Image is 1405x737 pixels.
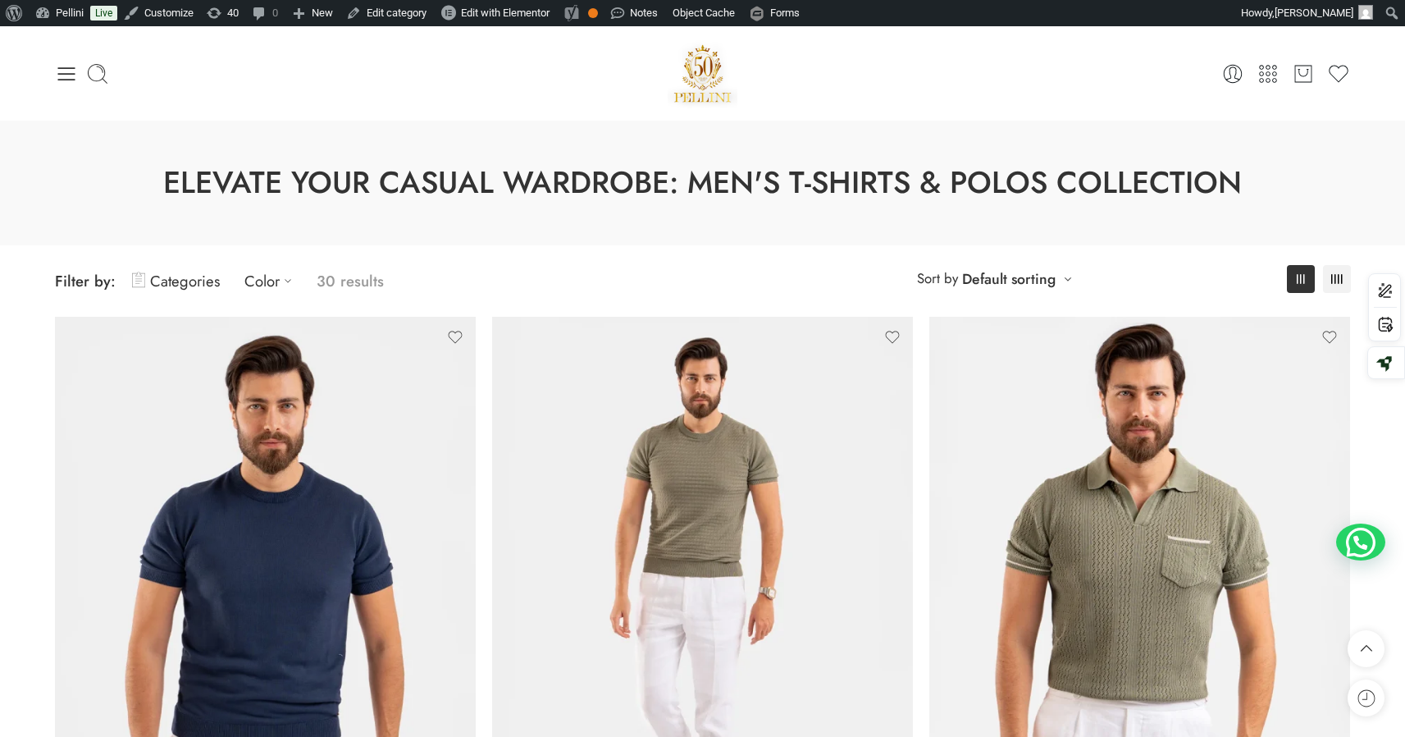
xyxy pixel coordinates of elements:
[317,262,384,300] p: 30 results
[244,262,300,300] a: Color
[1221,62,1244,85] a: My Account
[90,6,117,21] a: Live
[668,39,738,108] a: Pellini -
[668,39,738,108] img: Pellini
[588,8,598,18] div: OK
[132,262,220,300] a: Categories
[1275,7,1353,19] span: [PERSON_NAME]
[917,265,958,292] span: Sort by
[41,162,1364,204] h1: Elevate Your Casual Wardrobe: Men's T-Shirts & Polos Collection
[1292,62,1315,85] a: Cart
[962,268,1056,291] a: Default sorting
[461,7,550,19] span: Edit with Elementor
[1327,62,1350,85] a: Wishlist
[55,270,116,292] span: Filter by:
